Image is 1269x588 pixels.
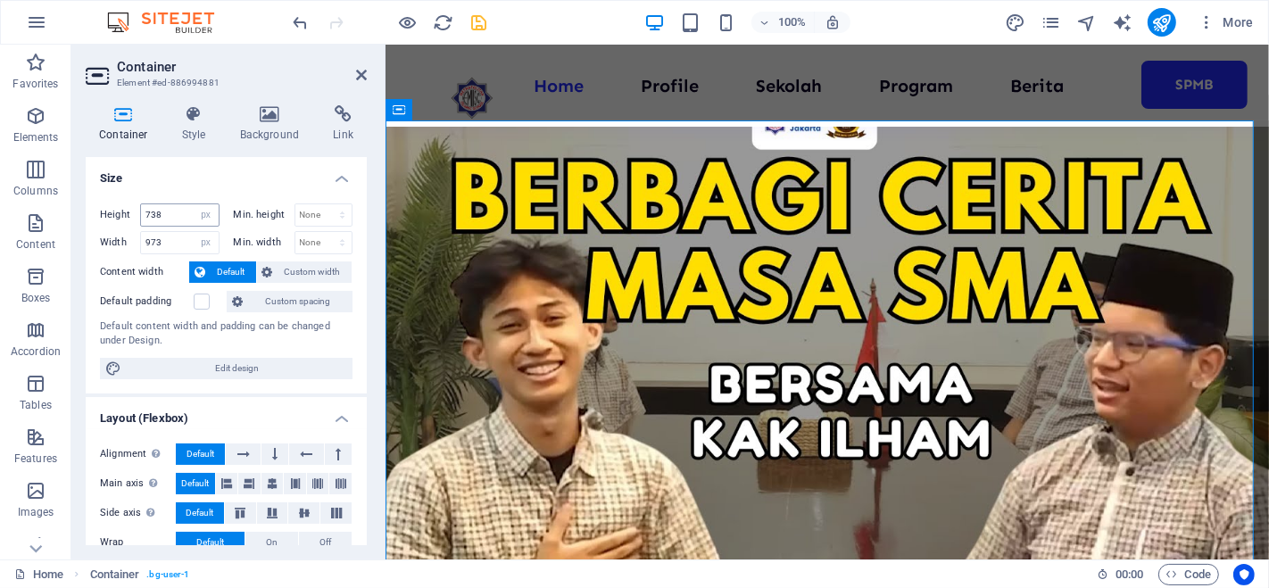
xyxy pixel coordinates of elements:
button: Custom spacing [227,291,352,312]
label: Width [100,237,140,247]
button: Default [176,473,215,494]
span: Edit design [127,358,347,379]
p: Accordion [11,344,61,359]
i: Publish [1151,12,1172,33]
button: publish [1148,8,1176,37]
p: Tables [20,398,52,412]
label: Main axis [100,473,176,494]
h4: Container [86,105,169,143]
span: On [266,532,278,553]
button: More [1190,8,1261,37]
label: Content width [100,261,189,283]
i: Save (Ctrl+S) [469,12,490,33]
span: Default [187,443,214,465]
p: Elements [13,130,59,145]
i: Pages (Ctrl+Alt+S) [1041,12,1061,33]
i: Navigator [1076,12,1097,33]
button: save [469,12,490,33]
label: Default padding [100,291,194,312]
a: Click to cancel selection. Double-click to open Pages [14,564,63,585]
span: Off [319,532,331,553]
span: Custom width [278,261,347,283]
button: text_generator [1112,12,1133,33]
button: navigator [1076,12,1098,33]
button: Default [176,502,224,524]
button: design [1005,12,1026,33]
h4: Link [319,105,367,143]
label: Min. width [234,237,294,247]
span: Default [181,473,209,494]
p: Content [16,237,55,252]
button: pages [1041,12,1062,33]
i: Reload page [434,12,454,33]
button: undo [290,12,311,33]
span: More [1198,13,1254,31]
button: reload [433,12,454,33]
label: Min. height [234,210,294,219]
span: Code [1166,564,1211,585]
h2: Container [117,59,367,75]
button: Default [176,532,245,553]
i: Design (Ctrl+Alt+Y) [1005,12,1025,33]
span: Default [186,502,213,524]
button: Click here to leave preview mode and continue editing [397,12,419,33]
img: Editor Logo [103,12,236,33]
h4: Size [86,157,367,189]
span: 00 00 [1116,564,1143,585]
span: . bg-user-1 [146,564,189,585]
p: Images [18,505,54,519]
label: Height [100,210,140,219]
i: AI Writer [1112,12,1132,33]
p: Features [14,451,57,466]
h4: Background [227,105,320,143]
label: Wrap [100,532,176,553]
nav: breadcrumb [90,564,190,585]
p: Boxes [21,291,51,305]
p: Favorites [12,77,58,91]
button: Usercentrics [1233,564,1255,585]
span: Default [211,261,251,283]
button: On [245,532,298,553]
button: Default [189,261,256,283]
button: Edit design [100,358,352,379]
p: Columns [13,184,58,198]
span: Click to select. Double-click to edit [90,564,140,585]
h3: Element #ed-886994881 [117,75,331,91]
span: Default [196,532,224,553]
button: Custom width [257,261,352,283]
button: Default [176,443,225,465]
span: Custom spacing [248,291,347,312]
label: Alignment [100,443,176,465]
button: Off [299,532,352,553]
h4: Style [169,105,227,143]
h4: Layout (Flexbox) [86,397,367,429]
i: Undo: Edit headline (Ctrl+Z) [291,12,311,33]
span: : [1128,567,1131,581]
h6: 100% [778,12,807,33]
label: Side axis [100,502,176,524]
button: 100% [751,12,815,33]
button: Code [1158,564,1219,585]
div: Default content width and padding can be changed under Design. [100,319,352,349]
